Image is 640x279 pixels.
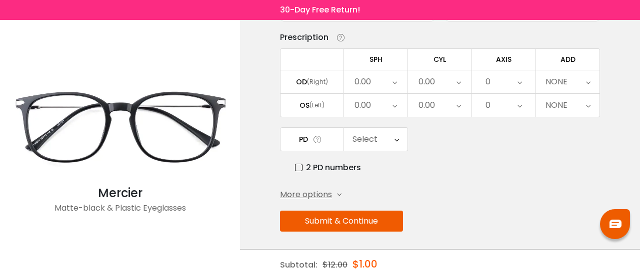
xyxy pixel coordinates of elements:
[354,72,371,92] div: 0.00
[536,48,600,70] td: ADD
[5,202,235,222] div: Matte-black & Plastic Eyeglasses
[296,77,307,86] div: OD
[418,95,435,115] div: 0.00
[545,95,567,115] div: NONE
[408,48,472,70] td: CYL
[280,189,332,201] span: More options
[352,250,377,279] div: $1.00
[485,95,490,115] div: 0
[5,184,235,202] div: Mercier
[354,95,371,115] div: 0.00
[352,129,377,149] div: Select
[609,220,621,228] img: chat
[307,77,328,86] div: (Right)
[309,101,324,110] div: (Left)
[280,211,403,232] button: Submit & Continue
[5,69,235,184] img: Matte-black Mercier - Plastic Eyeglasses
[418,72,435,92] div: 0.00
[472,48,536,70] td: AXIS
[280,31,328,43] div: Prescription
[299,101,309,110] div: OS
[280,127,344,151] td: PD
[344,48,408,70] td: SPH
[295,161,361,174] label: 2 PD numbers
[545,72,567,92] div: NONE
[485,72,490,92] div: 0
